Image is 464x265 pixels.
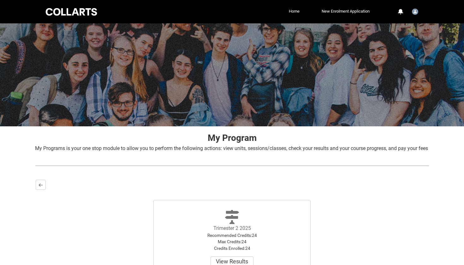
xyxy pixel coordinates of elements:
a: New Enrolment Application [320,7,371,16]
label: Trimester 2 2025 [213,225,251,231]
a: Home [287,7,301,16]
span: My Programs is your one stop module to allow you to perform the following actions: view units, se... [35,145,428,151]
div: Credits Enrolled : 24 [197,245,267,251]
img: REDU_GREY_LINE [35,162,429,169]
img: Student.cscott.20252338 [412,9,418,15]
button: Back [36,180,46,190]
div: Recommended Credits : 24 [197,232,267,238]
strong: My Program [208,133,257,143]
div: Max Credits : 24 [197,238,267,245]
button: User Profile Student.cscott.20252338 [410,6,420,16]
